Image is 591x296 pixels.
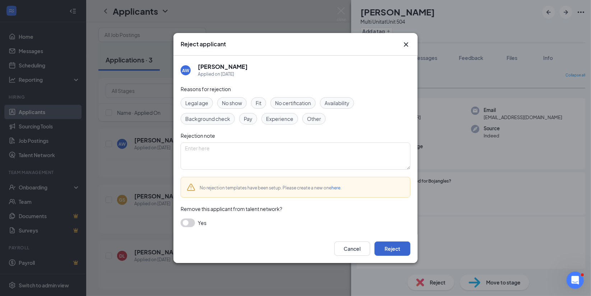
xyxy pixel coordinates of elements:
span: No rejection templates have been setup. Please create a new one . [200,185,341,191]
svg: Cross [402,40,410,49]
span: Availability [325,99,349,107]
span: Rejection note [181,132,215,139]
div: Applied on [DATE] [198,71,248,78]
div: AW [182,67,189,74]
span: Other [307,115,321,123]
span: No certification [275,99,311,107]
span: Fit [256,99,261,107]
span: Remove this applicant from talent network? [181,206,282,212]
button: Close [402,40,410,49]
button: Reject [374,241,410,256]
h3: Reject applicant [181,40,226,48]
button: Cancel [334,241,370,256]
span: Reasons for rejection [181,86,231,92]
span: Legal age [185,99,208,107]
svg: Warning [187,183,195,192]
iframe: Intercom live chat [567,272,584,289]
h5: [PERSON_NAME] [198,63,248,71]
a: here [331,185,340,191]
span: Experience [266,115,293,123]
span: Yes [198,219,206,227]
span: No show [222,99,242,107]
span: Pay [244,115,252,123]
span: Background check [185,115,230,123]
